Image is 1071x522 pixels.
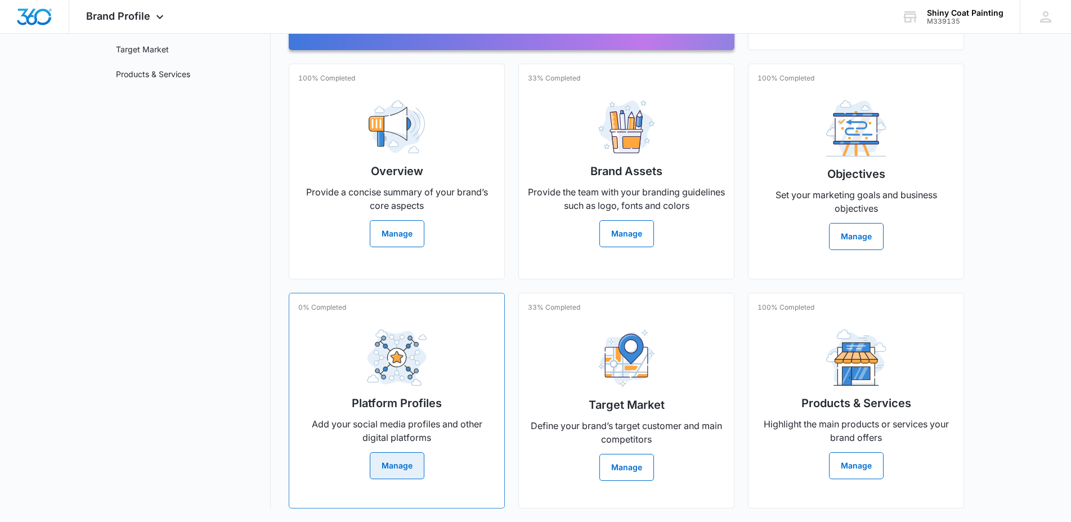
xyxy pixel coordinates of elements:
[518,64,734,279] a: 33% CompletedBrand AssetsProvide the team with your branding guidelines such as logo, fonts and c...
[758,73,814,83] p: 100% Completed
[528,302,580,313] p: 33% Completed
[116,43,169,55] a: Target Market
[590,163,662,180] h2: Brand Assets
[298,185,495,212] p: Provide a concise summary of your brand’s core aspects
[599,454,654,481] button: Manage
[827,166,885,182] h2: Objectives
[599,220,654,247] button: Manage
[518,293,734,508] a: 33% CompletedTarget MarketDefine your brand’s target customer and main competitorsManage
[528,185,725,212] p: Provide the team with your branding guidelines such as logo, fonts and colors
[298,302,346,313] p: 0% Completed
[289,293,505,508] a: 0% CompletedPlatform ProfilesAdd your social media profiles and other digital platformsManage
[298,73,355,83] p: 100% Completed
[829,223,884,250] button: Manage
[86,10,150,22] span: Brand Profile
[528,73,580,83] p: 33% Completed
[829,452,884,479] button: Manage
[289,64,505,279] a: 100% CompletedOverviewProvide a concise summary of your brand’s core aspectsManage
[758,417,955,444] p: Highlight the main products or services your brand offers
[748,64,964,279] a: 100% CompletedObjectivesSet your marketing goals and business objectivesManage
[589,396,665,413] h2: Target Market
[801,395,911,412] h2: Products & Services
[528,419,725,446] p: Define your brand’s target customer and main competitors
[371,163,423,180] h2: Overview
[927,8,1003,17] div: account name
[927,17,1003,25] div: account id
[116,68,190,80] a: Products & Services
[758,188,955,215] p: Set your marketing goals and business objectives
[370,220,424,247] button: Manage
[370,452,424,479] button: Manage
[352,395,442,412] h2: Platform Profiles
[758,302,814,313] p: 100% Completed
[748,293,964,508] a: 100% CompletedProducts & ServicesHighlight the main products or services your brand offersManage
[298,417,495,444] p: Add your social media profiles and other digital platforms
